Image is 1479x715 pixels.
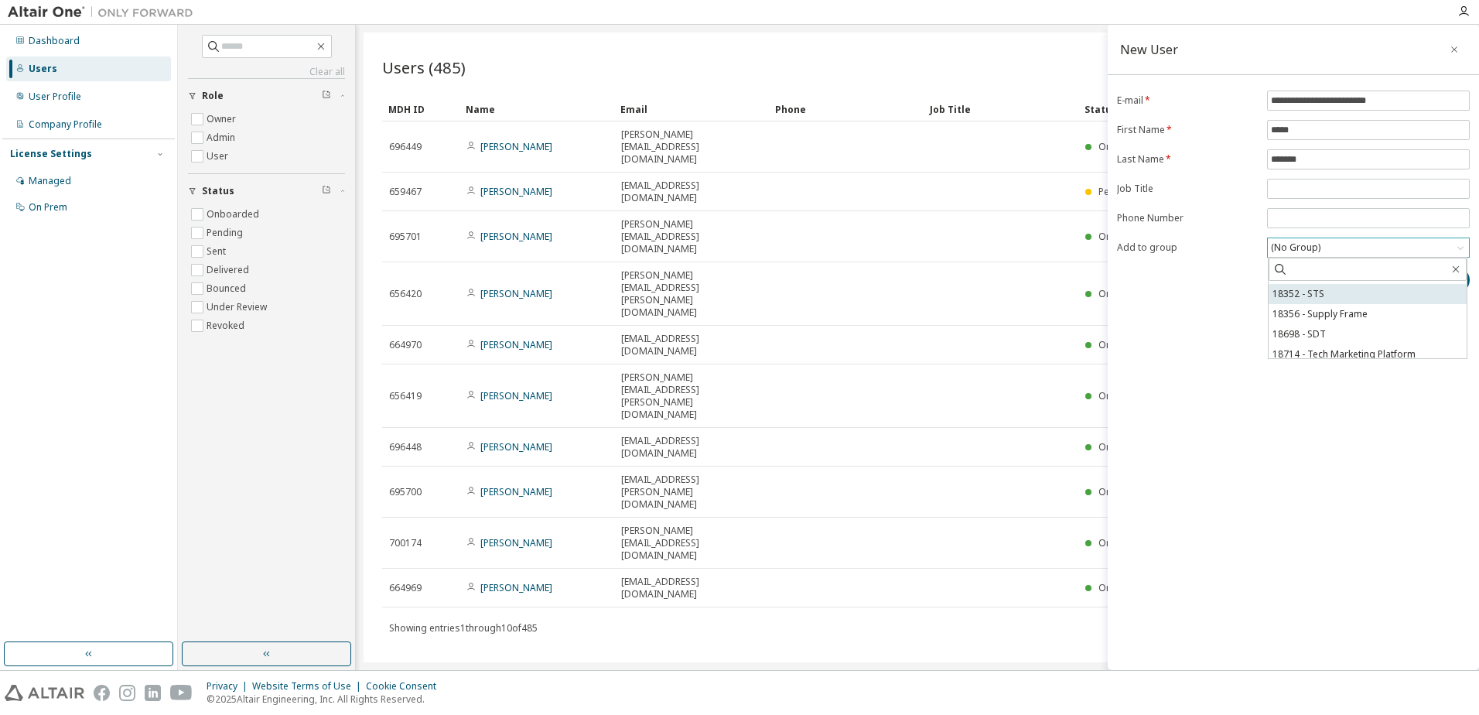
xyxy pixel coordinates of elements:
[389,537,422,549] span: 700174
[388,97,453,121] div: MDH ID
[202,90,224,102] span: Role
[207,128,238,147] label: Admin
[207,680,252,693] div: Privacy
[188,79,345,113] button: Role
[207,298,270,316] label: Under Review
[621,180,762,204] span: [EMAIL_ADDRESS][DOMAIN_NAME]
[1084,97,1372,121] div: Status
[480,338,552,351] a: [PERSON_NAME]
[621,371,762,421] span: [PERSON_NAME][EMAIL_ADDRESS][PERSON_NAME][DOMAIN_NAME]
[389,288,422,300] span: 656420
[29,35,80,47] div: Dashboard
[775,97,917,121] div: Phone
[389,339,422,351] span: 664970
[252,680,366,693] div: Website Terms of Use
[389,441,422,453] span: 696448
[207,316,248,335] label: Revoked
[202,185,234,197] span: Status
[1268,238,1469,257] div: (No Group)
[1117,153,1258,166] label: Last Name
[94,685,110,701] img: facebook.svg
[1269,239,1323,256] div: (No Group)
[1098,185,1135,198] span: Pending
[480,287,552,300] a: [PERSON_NAME]
[29,201,67,214] div: On Prem
[621,435,762,460] span: [EMAIL_ADDRESS][DOMAIN_NAME]
[207,242,229,261] label: Sent
[1117,212,1258,224] label: Phone Number
[382,56,466,78] span: Users (485)
[480,230,552,243] a: [PERSON_NAME]
[8,5,201,20] img: Altair One
[207,279,249,298] label: Bounced
[119,685,135,701] img: instagram.svg
[480,536,552,549] a: [PERSON_NAME]
[480,140,552,153] a: [PERSON_NAME]
[621,128,762,166] span: [PERSON_NAME][EMAIL_ADDRESS][DOMAIN_NAME]
[621,269,762,319] span: [PERSON_NAME][EMAIL_ADDRESS][PERSON_NAME][DOMAIN_NAME]
[170,685,193,701] img: youtube.svg
[389,621,538,635] span: Showing entries 1 through 10 of 485
[466,97,608,121] div: Name
[1098,287,1151,300] span: Onboarded
[207,205,262,224] label: Onboarded
[621,474,762,511] span: [EMAIL_ADDRESS][PERSON_NAME][DOMAIN_NAME]
[1098,536,1151,549] span: Onboarded
[366,680,446,693] div: Cookie Consent
[1117,94,1258,107] label: E-mail
[389,186,422,198] span: 659467
[1098,581,1151,594] span: Onboarded
[1117,124,1258,136] label: First Name
[10,148,92,160] div: License Settings
[620,97,763,121] div: Email
[188,66,345,78] a: Clear all
[1098,440,1151,453] span: Onboarded
[480,485,552,498] a: [PERSON_NAME]
[29,175,71,187] div: Managed
[1098,230,1151,243] span: Onboarded
[621,576,762,600] span: [EMAIL_ADDRESS][DOMAIN_NAME]
[389,141,422,153] span: 696449
[322,90,331,102] span: Clear filter
[480,389,552,402] a: [PERSON_NAME]
[1117,241,1258,254] label: Add to group
[5,685,84,701] img: altair_logo.svg
[207,110,239,128] label: Owner
[207,224,246,242] label: Pending
[322,185,331,197] span: Clear filter
[389,390,422,402] span: 656419
[1098,485,1151,498] span: Onboarded
[930,97,1072,121] div: Job Title
[480,440,552,453] a: [PERSON_NAME]
[480,581,552,594] a: [PERSON_NAME]
[480,185,552,198] a: [PERSON_NAME]
[389,231,422,243] span: 695701
[389,582,422,594] span: 664969
[389,486,422,498] span: 695700
[1098,140,1151,153] span: Onboarded
[207,261,252,279] label: Delivered
[207,147,231,166] label: User
[621,333,762,357] span: [EMAIL_ADDRESS][DOMAIN_NAME]
[1120,43,1178,56] div: New User
[1269,284,1467,304] li: 18352 - STS
[29,91,81,103] div: User Profile
[145,685,161,701] img: linkedin.svg
[1098,389,1151,402] span: Onboarded
[188,174,345,208] button: Status
[621,525,762,562] span: [PERSON_NAME][EMAIL_ADDRESS][DOMAIN_NAME]
[207,693,446,706] p: © 2025 Altair Engineering, Inc. All Rights Reserved.
[29,118,102,131] div: Company Profile
[1117,183,1258,195] label: Job Title
[29,63,57,75] div: Users
[1098,338,1151,351] span: Onboarded
[621,218,762,255] span: [PERSON_NAME][EMAIL_ADDRESS][DOMAIN_NAME]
